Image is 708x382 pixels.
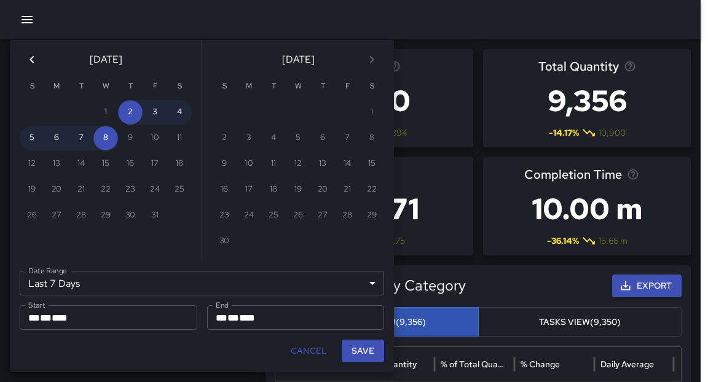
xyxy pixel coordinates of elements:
[52,313,68,322] span: Year
[20,126,44,150] button: 5
[167,100,192,125] button: 4
[93,100,118,125] button: 1
[262,74,285,99] span: Tuesday
[40,313,52,322] span: Day
[144,74,166,99] span: Friday
[239,313,255,322] span: Year
[44,126,69,150] button: 6
[336,74,358,99] span: Friday
[342,340,384,362] button: Save
[216,313,227,322] span: Month
[20,47,44,72] button: Previous month
[168,74,191,99] span: Saturday
[28,300,45,310] label: Start
[227,313,239,322] span: Day
[93,126,118,150] button: 8
[95,74,117,99] span: Wednesday
[45,74,68,99] span: Monday
[70,74,92,99] span: Tuesday
[90,51,122,68] span: [DATE]
[20,271,384,295] div: Last 7 Days
[213,74,235,99] span: Sunday
[286,340,332,362] button: Cancel
[312,74,334,99] span: Thursday
[287,74,309,99] span: Wednesday
[282,51,315,68] span: [DATE]
[28,265,67,276] label: Date Range
[69,126,93,150] button: 7
[361,74,383,99] span: Saturday
[143,100,167,125] button: 3
[118,100,143,125] button: 2
[28,313,40,322] span: Month
[238,74,260,99] span: Monday
[21,74,43,99] span: Sunday
[119,74,141,99] span: Thursday
[216,300,229,310] label: End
